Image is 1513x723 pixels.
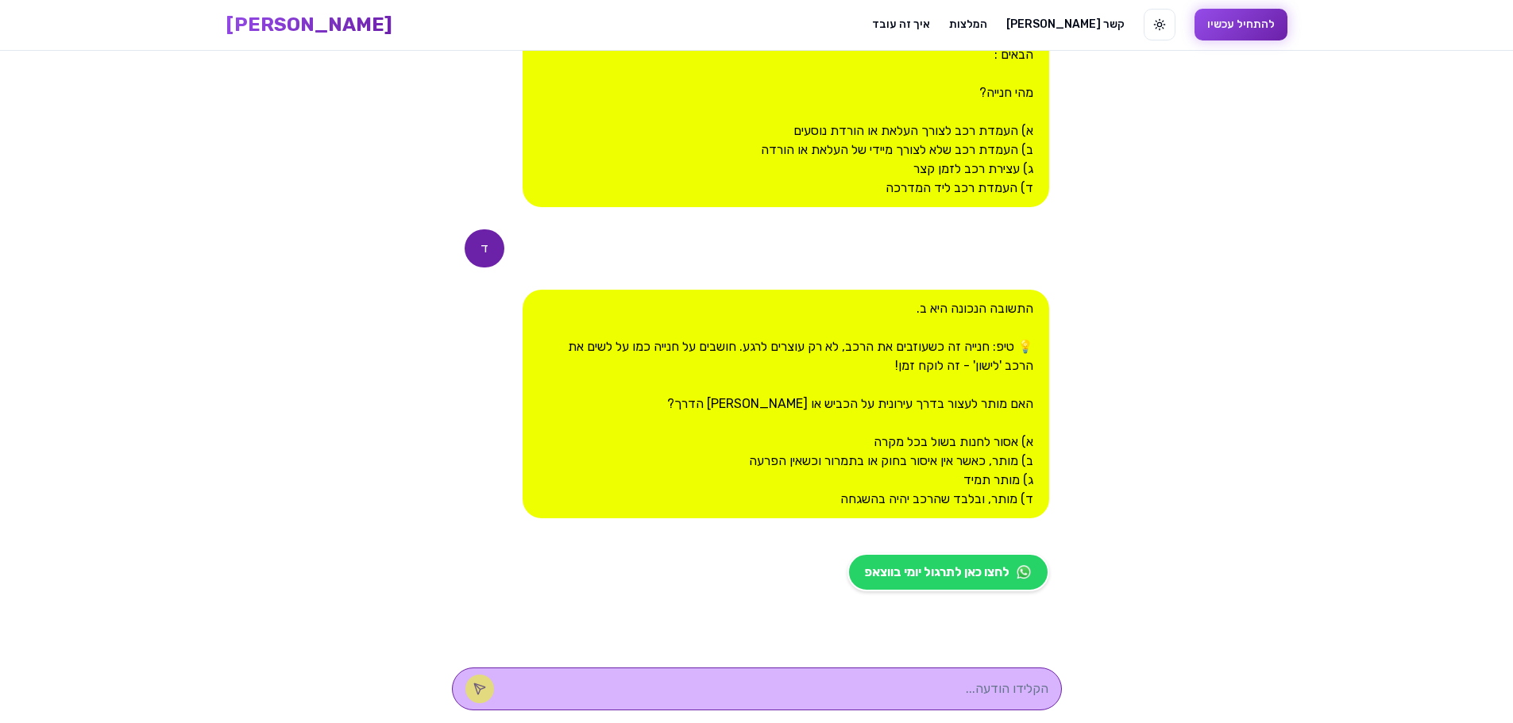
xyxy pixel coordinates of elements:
a: לחצו כאן לתרגול יומי בווצאפ [847,553,1049,591]
button: להתחיל עכשיו [1195,9,1287,40]
div: ד [465,229,504,267]
a: [PERSON_NAME] קשר [1006,17,1125,33]
a: המלצות [949,17,987,33]
a: איך זה עובד [872,17,930,33]
a: [PERSON_NAME] [226,12,392,37]
span: לחצו כאן לתרגול יומי בווצאפ [865,563,1009,582]
div: התשובה הנכונה היא ב. 💡 טיפ: חנייה זה כשעוזבים את הרכב, לא רק עוצרים לרגע. חושבים על חנייה כמו על ... [523,290,1048,518]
